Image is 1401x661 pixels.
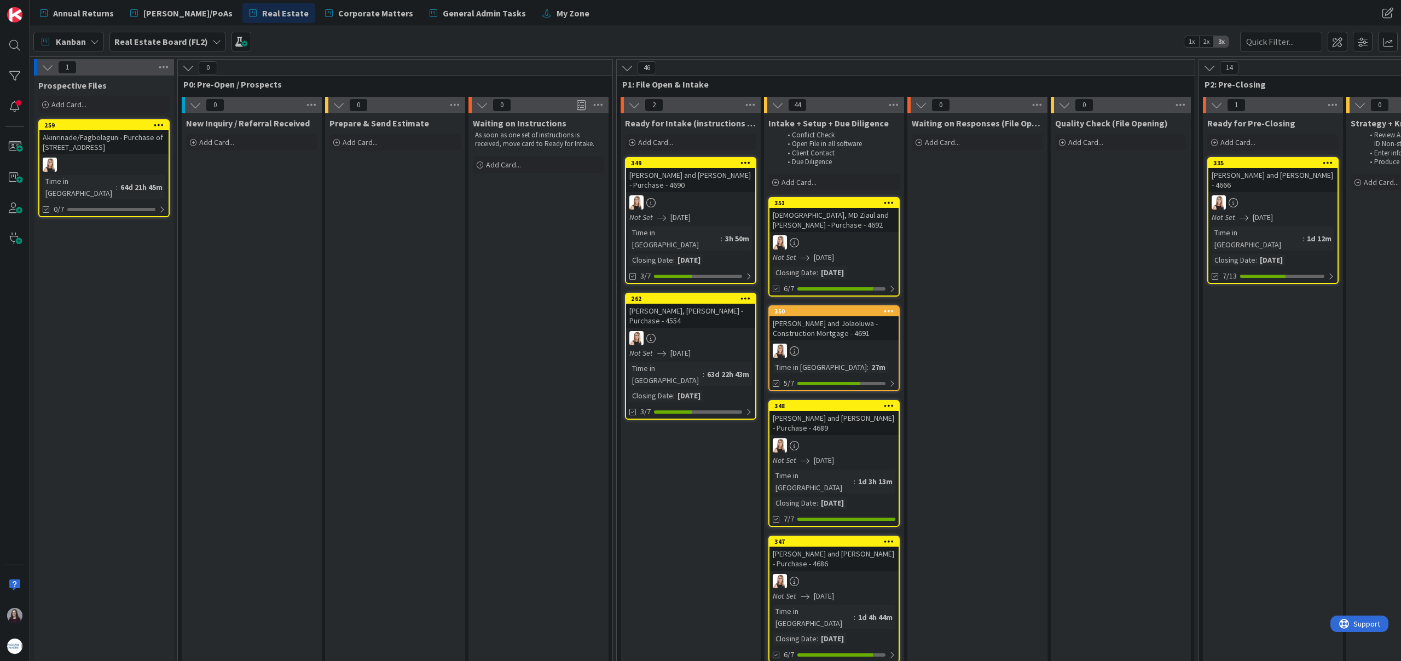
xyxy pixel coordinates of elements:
div: 335[PERSON_NAME] and [PERSON_NAME] - 4666 [1208,158,1338,192]
span: 0 [206,98,224,112]
div: 350 [774,308,899,315]
div: Closing Date [773,633,817,645]
img: Visit kanbanzone.com [7,7,22,22]
a: 349[PERSON_NAME] and [PERSON_NAME] - Purchase - 4690DBNot Set[DATE]Time in [GEOGRAPHIC_DATA]:3h 5... [625,157,756,284]
span: : [116,181,118,193]
div: DB [769,574,899,588]
span: 0 [199,61,217,74]
div: 262 [631,295,755,303]
span: Add Card... [51,100,86,109]
div: Time in [GEOGRAPHIC_DATA] [629,227,721,251]
span: Support [23,2,50,15]
div: [PERSON_NAME] and [PERSON_NAME] - Purchase - 4686 [769,547,899,571]
span: New Inquiry / Referral Received [186,118,310,129]
div: DB [39,158,169,172]
div: [DATE] [1257,254,1286,266]
span: 3/7 [640,270,651,282]
div: [PERSON_NAME], [PERSON_NAME] - Purchase - 4554 [626,304,755,328]
div: [DATE] [675,390,703,402]
span: [DATE] [670,347,691,359]
span: 6/7 [784,649,794,660]
a: Corporate Matters [319,3,420,23]
span: Prepare & Send Estimate [329,118,429,129]
span: : [673,390,675,402]
span: Add Card... [1364,177,1399,187]
span: : [703,368,704,380]
span: Intake + Setup + Due Diligence [768,118,889,129]
div: 335 [1213,159,1338,167]
li: Open File in all software [781,140,898,148]
img: DB [629,331,644,345]
span: Add Card... [199,137,234,147]
i: Not Set [1212,212,1235,222]
div: 351[DEMOGRAPHIC_DATA], MD Ziaul and [PERSON_NAME] - Purchase - 4692 [769,198,899,232]
div: DB [769,235,899,250]
span: 0 [931,98,950,112]
img: DB [1212,195,1226,210]
div: 3h 50m [722,233,752,245]
div: 351 [769,198,899,208]
div: [DEMOGRAPHIC_DATA], MD Ziaul and [PERSON_NAME] - Purchase - 4692 [769,208,899,232]
div: 347 [769,537,899,547]
img: avatar [7,639,22,654]
span: 0 [493,98,511,112]
span: [PERSON_NAME]/PoAs [143,7,233,20]
a: Annual Returns [33,3,120,23]
div: 63d 22h 43m [704,368,752,380]
li: Due Diligence [781,158,898,166]
div: 64d 21h 45m [118,181,165,193]
div: 348 [769,401,899,411]
div: Time in [GEOGRAPHIC_DATA] [629,362,703,386]
img: DB [773,574,787,588]
span: Kanban [56,35,86,48]
a: 262[PERSON_NAME], [PERSON_NAME] - Purchase - 4554DBNot Set[DATE]Time in [GEOGRAPHIC_DATA]:63d 22h... [625,293,756,420]
div: DB [626,195,755,210]
div: 262[PERSON_NAME], [PERSON_NAME] - Purchase - 4554 [626,294,755,328]
span: 7/13 [1223,270,1237,282]
div: [DATE] [818,633,847,645]
span: Ready for Intake (instructions received) [625,118,756,129]
a: 351[DEMOGRAPHIC_DATA], MD Ziaul and [PERSON_NAME] - Purchase - 4692DBNot Set[DATE]Closing Date:[D... [768,197,900,297]
a: General Admin Tasks [423,3,532,23]
div: [DATE] [818,497,847,509]
span: Add Card... [1068,137,1103,147]
i: Not Set [629,212,653,222]
span: : [721,233,722,245]
span: Waiting on Instructions [473,118,566,129]
span: 0 [349,98,368,112]
span: 44 [788,98,807,112]
img: DB [773,235,787,250]
img: DB [43,158,57,172]
span: Add Card... [343,137,378,147]
div: 1d 4h 44m [855,611,895,623]
div: 262 [626,294,755,304]
span: Add Card... [1220,137,1255,147]
div: 350 [769,306,899,316]
span: 2x [1199,36,1214,47]
span: P0: Pre-Open / Prospects [183,79,599,90]
span: 3x [1214,36,1229,47]
span: Add Card... [638,137,673,147]
span: Annual Returns [53,7,114,20]
div: Akinrinade/Fagbolagun - Purchase of [STREET_ADDRESS] [39,130,169,154]
div: DB [769,438,899,453]
i: Not Set [629,348,653,358]
span: 1 [1227,98,1246,112]
div: 1d 3h 13m [855,476,895,488]
span: Waiting on Responses (File Opening) [912,118,1043,129]
div: 349 [631,159,755,167]
div: Time in [GEOGRAPHIC_DATA] [773,469,854,494]
span: : [673,254,675,266]
span: 2 [645,98,663,112]
div: Time in [GEOGRAPHIC_DATA] [773,361,867,373]
span: 1x [1184,36,1199,47]
div: 27m [869,361,888,373]
i: Not Set [773,252,796,262]
span: : [817,633,818,645]
div: [DATE] [675,254,703,266]
span: Ready for Pre-Closing [1207,118,1295,129]
span: Quality Check (File Opening) [1055,118,1168,129]
span: [DATE] [814,252,834,263]
span: Corporate Matters [338,7,413,20]
div: Time in [GEOGRAPHIC_DATA] [773,605,854,629]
